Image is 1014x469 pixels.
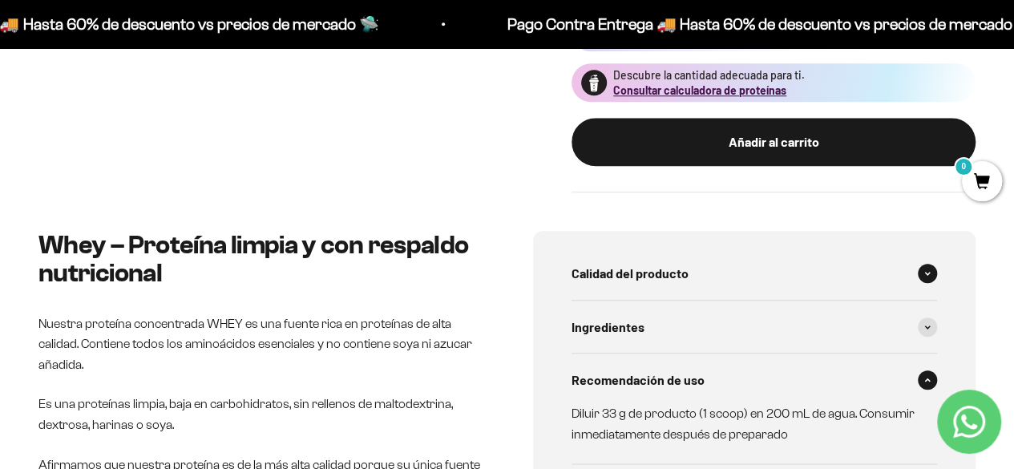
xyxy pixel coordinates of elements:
img: Proteína [581,70,607,95]
p: Diluir 33 g de producto (1 scoop) en 200 mL de agua. Consumir inmediatamente después de preparado [572,403,919,444]
summary: Recomendación de uso [572,354,938,406]
span: Recomendación de uso [572,370,705,390]
a: 0 [962,174,1002,192]
span: Descubre la cantidad adecuada para ti. [613,68,805,82]
span: Calidad del producto [572,263,689,284]
summary: Calidad del producto [572,247,938,300]
span: Ingredientes [572,317,644,338]
mark: 0 [954,157,973,176]
summary: Ingredientes [572,301,938,354]
div: Añadir al carrito [604,131,943,152]
button: Añadir al carrito [572,118,976,166]
button: Consultar calculadora de proteínas [613,83,786,99]
p: Nuestra proteína concentrada WHEY es una fuente rica en proteínas de alta calidad. Contiene todos... [38,313,482,375]
h2: Whey – Proteína limpia y con respaldo nutricional [38,231,482,287]
p: Es una proteínas limpia, baja en carbohidratos, sin rellenos de maltodextrina, dextrosa, harinas ... [38,394,482,435]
